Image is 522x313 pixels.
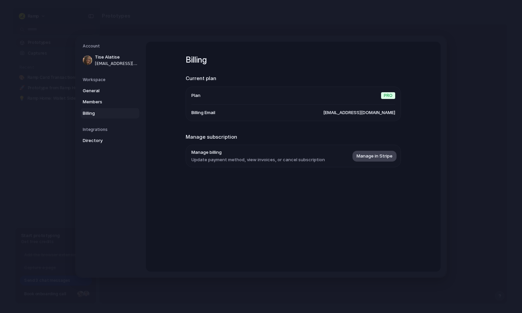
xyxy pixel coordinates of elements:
h2: Manage subscription [186,133,401,141]
span: Members [83,99,126,105]
span: Billing [83,110,126,116]
a: General [81,85,139,96]
span: Manage in Stripe [357,152,393,159]
h5: Workspace [83,76,139,82]
span: Tise Alatise [95,54,138,61]
span: General [83,87,126,94]
a: Directory [81,135,139,146]
span: [EMAIL_ADDRESS][DOMAIN_NAME] [323,109,395,116]
h2: Current plan [186,75,401,82]
a: Billing [81,108,139,118]
h1: Billing [186,54,401,66]
span: [EMAIL_ADDRESS][DOMAIN_NAME] [95,60,138,66]
a: Tise Alatise[EMAIL_ADDRESS][DOMAIN_NAME] [81,52,139,69]
span: Pro [381,92,395,99]
span: Manage billing [191,149,325,156]
span: Billing Email [191,109,215,116]
span: Directory [83,137,126,144]
button: Manage in Stripe [352,150,397,161]
a: Members [81,97,139,107]
span: Plan [191,92,200,99]
h5: Account [83,43,139,49]
span: Update payment method, view invoices, or cancel subscription [191,156,325,163]
h5: Integrations [83,127,139,133]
